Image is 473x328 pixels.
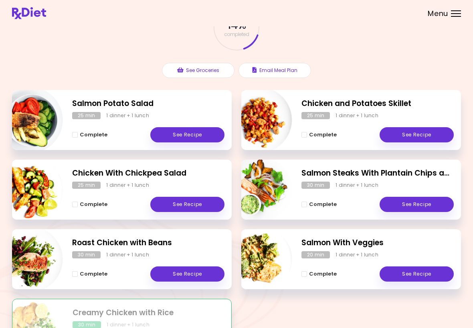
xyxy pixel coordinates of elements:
span: Complete [309,201,337,208]
button: Complete - Chicken With Chickpea Salad [72,200,107,209]
h2: Salmon Potato Salad [72,98,224,110]
div: 1 dinner + 1 lunch [106,112,149,119]
div: 30 min [301,182,330,189]
img: Info - Salmon Steaks With Plantain Chips and Guacamole [226,156,292,223]
span: Complete [80,201,107,208]
div: 30 min [72,251,101,258]
a: See Recipe - Salmon With Veggies [380,266,454,282]
button: Complete - Roast Chicken with Beans [72,269,107,279]
button: Email Meal Plan [239,63,311,78]
h2: Chicken and Potatoes Skillet [301,98,454,110]
a: See Recipe - Chicken and Potatoes Skillet [380,127,454,142]
button: Complete - Salmon Steaks With Plantain Chips and Guacamole [301,200,337,209]
a: See Recipe - Salmon Steaks With Plantain Chips and Guacamole [380,197,454,212]
div: 1 dinner + 1 lunch [336,182,378,189]
button: Complete - Salmon Potato Salad [72,130,107,140]
span: Menu [428,10,448,17]
span: completed [224,32,249,37]
img: RxDiet [12,7,46,19]
span: Complete [309,132,337,138]
h2: Roast Chicken with Beans [72,237,224,249]
a: See Recipe - Chicken With Chickpea Salad [150,197,224,212]
h2: Creamy Chicken with Rice [73,307,224,319]
button: Complete - Salmon With Veggies [301,269,337,279]
img: Info - Chicken and Potatoes Skillet [226,87,292,153]
h2: Salmon Steaks With Plantain Chips and Guacamole [301,168,454,179]
h2: Chicken With Chickpea Salad [72,168,224,179]
div: 1 dinner + 1 lunch [336,251,378,258]
button: See Groceries [162,63,234,78]
span: Complete [80,132,107,138]
div: 1 dinner + 1 lunch [106,251,149,258]
button: Complete - Chicken and Potatoes Skillet [301,130,337,140]
img: Info - Salmon With Veggies [226,226,292,292]
div: 25 min [72,112,101,119]
span: Complete [80,271,107,277]
div: 25 min [301,112,330,119]
div: 25 min [72,182,101,189]
div: 20 min [301,251,330,258]
a: See Recipe - Roast Chicken with Beans [150,266,224,282]
span: Complete [309,271,337,277]
h2: Salmon With Veggies [301,237,454,249]
div: 1 dinner + 1 lunch [336,112,378,119]
a: See Recipe - Salmon Potato Salad [150,127,224,142]
div: 1 dinner + 1 lunch [106,182,149,189]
